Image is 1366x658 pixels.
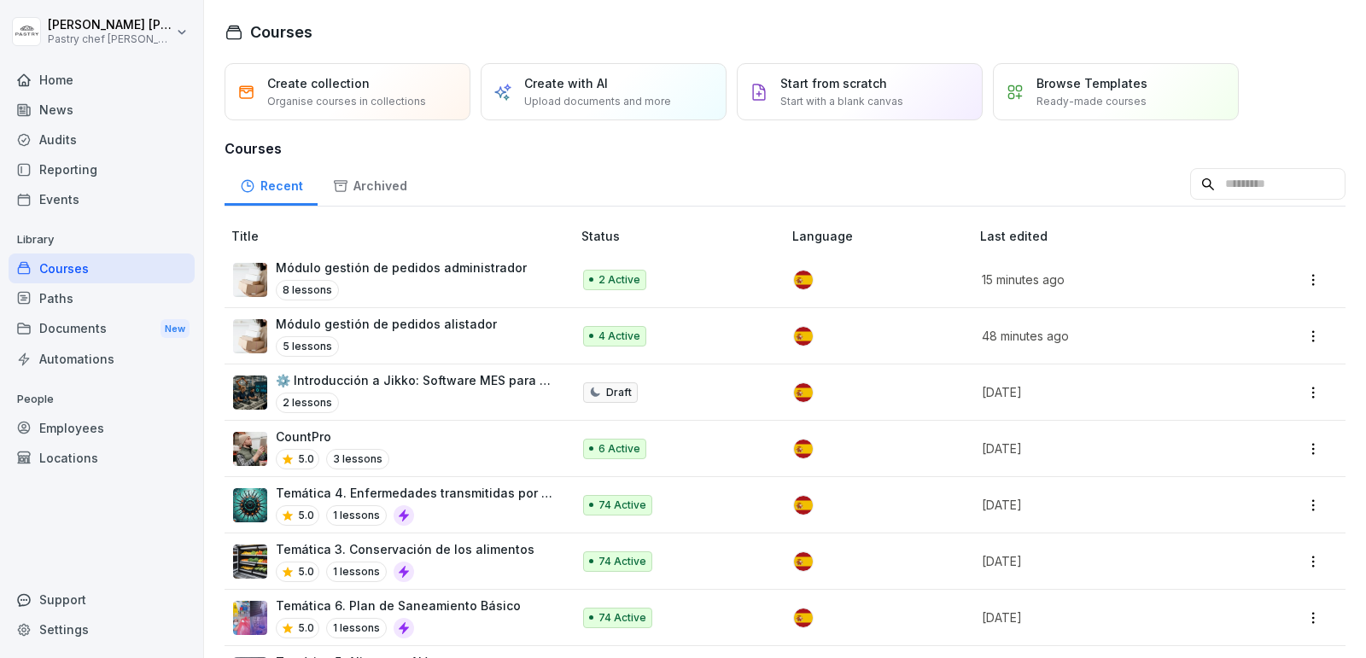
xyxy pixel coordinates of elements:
[982,383,1232,401] p: [DATE]
[980,227,1252,245] p: Last edited
[233,376,267,410] img: txp9jo0aqkvplb2936hgnpad.png
[276,393,339,413] p: 2 lessons
[1036,94,1147,109] p: Ready-made courses
[9,125,195,154] a: Audits
[598,272,640,288] p: 2 Active
[161,319,190,339] div: New
[233,488,267,522] img: frq77ysdix3y9as6qvhv4ihg.png
[225,138,1346,159] h3: Courses
[298,508,314,523] p: 5.0
[982,440,1232,457] p: [DATE]
[598,554,646,569] p: 74 Active
[250,20,312,44] h1: Courses
[794,271,813,289] img: es.svg
[276,315,497,333] p: Módulo gestión de pedidos alistador
[326,449,389,469] p: 3 lessons
[780,94,903,109] p: Start with a blank canvas
[9,313,195,345] div: Documents
[9,413,195,443] a: Employees
[326,505,387,526] p: 1 lessons
[9,283,195,313] a: Paths
[780,74,887,92] p: Start from scratch
[982,496,1232,514] p: [DATE]
[233,601,267,635] img: mhb727d105t9k4tb0y7eu9rv.png
[298,564,314,579] p: 5.0
[792,227,973,245] p: Language
[48,33,172,45] p: Pastry chef [PERSON_NAME] y Cocina gourmet
[276,428,389,445] p: CountPro
[9,344,195,374] a: Automations
[598,329,640,344] p: 4 Active
[794,609,813,627] img: es.svg
[276,336,339,357] p: 5 lessons
[9,154,195,184] a: Reporting
[276,259,527,277] p: Módulo gestión de pedidos administrador
[9,65,195,95] a: Home
[794,440,813,458] img: es.svg
[233,263,267,297] img: iaen9j96uzhvjmkazu9yscya.png
[982,327,1232,345] p: 48 minutes ago
[9,313,195,345] a: DocumentsNew
[9,386,195,413] p: People
[267,94,426,109] p: Organise courses in collections
[1036,74,1147,92] p: Browse Templates
[982,271,1232,288] p: 15 minutes ago
[524,74,608,92] p: Create with AI
[9,614,195,644] a: Settings
[276,597,521,614] p: Temática 6. Plan de Saneamiento Básico
[606,385,632,400] p: Draft
[794,552,813,571] img: es.svg
[48,18,172,32] p: [PERSON_NAME] [PERSON_NAME]
[9,184,195,214] a: Events
[9,585,195,614] div: Support
[233,544,267,579] img: ob1temx17qa248jtpkauy3pv.png
[9,443,195,473] a: Locations
[326,562,387,582] p: 1 lessons
[276,371,554,389] p: ⚙️ Introducción a Jikko: Software MES para Producción
[598,441,640,457] p: 6 Active
[267,74,370,92] p: Create collection
[326,618,387,638] p: 1 lessons
[298,620,314,636] p: 5.0
[225,162,318,206] a: Recent
[982,552,1232,570] p: [DATE]
[794,383,813,402] img: es.svg
[276,540,534,558] p: Temática 3. Conservación de los alimentos
[276,484,554,502] p: Temática 4. Enfermedades transmitidas por alimentos ETA'S
[9,95,195,125] a: News
[9,226,195,253] p: Library
[276,280,339,300] p: 8 lessons
[982,609,1232,626] p: [DATE]
[231,227,575,245] p: Title
[794,496,813,515] img: es.svg
[598,610,646,626] p: 74 Active
[598,498,646,513] p: 74 Active
[298,451,314,467] p: 5.0
[794,327,813,346] img: es.svg
[318,162,422,206] a: Archived
[581,227,785,245] p: Status
[524,94,671,109] p: Upload documents and more
[233,319,267,353] img: iaen9j96uzhvjmkazu9yscya.png
[9,253,195,283] a: Courses
[233,432,267,466] img: nanuqyb3jmpxevmk16xmqivn.png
